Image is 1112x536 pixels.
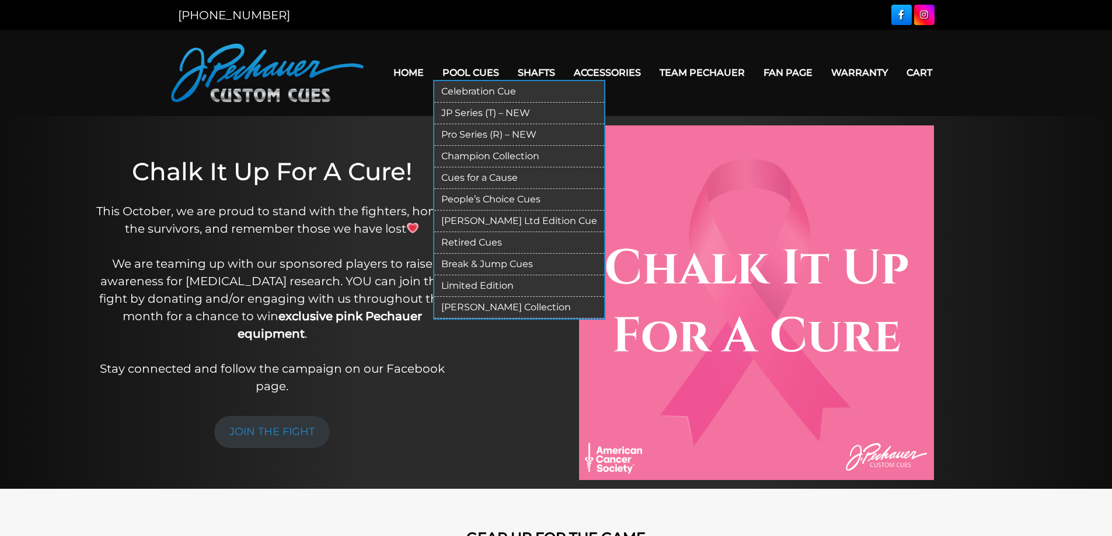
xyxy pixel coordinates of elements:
a: Pro Series (R) – NEW [434,124,604,146]
a: People’s Choice Cues [434,189,604,211]
a: [PERSON_NAME] Collection [434,297,604,318]
a: Retired Cues [434,232,604,254]
a: Home [384,58,433,87]
a: Cart [897,58,942,87]
a: Shafts [508,58,564,87]
a: Warranty [822,58,897,87]
img: Pechauer Custom Cues [171,44,364,102]
p: This October, we are proud to stand with the fighters, honor the survivors, and remember those we... [89,202,455,395]
a: Fan Page [754,58,822,87]
a: Cues for a Cause [434,167,604,189]
a: Break & Jump Cues [434,254,604,275]
a: Champion Collection [434,146,604,167]
a: Limited Edition [434,275,604,297]
a: JP Series (T) – NEW [434,103,604,124]
a: Accessories [564,58,650,87]
a: [PERSON_NAME] Ltd Edition Cue [434,211,604,232]
a: JOIN THE FIGHT [214,416,330,448]
h1: Chalk It Up For A Cure! [89,157,455,186]
a: Team Pechauer [650,58,754,87]
a: Pool Cues [433,58,508,87]
strong: exclusive pink Pechauer equipment [238,309,422,341]
a: Celebration Cue [434,81,604,103]
img: 💗 [407,222,419,234]
a: [PHONE_NUMBER] [178,8,290,22]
